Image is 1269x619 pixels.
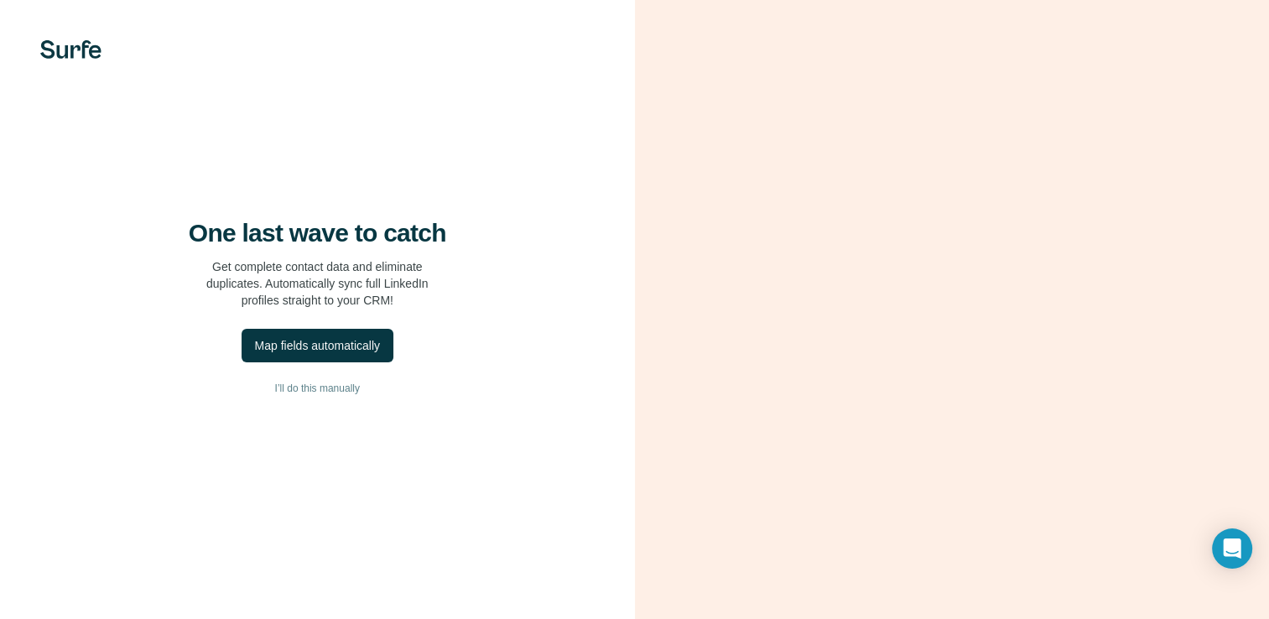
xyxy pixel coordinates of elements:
[206,258,429,309] p: Get complete contact data and eliminate duplicates. Automatically sync full LinkedIn profiles str...
[40,40,101,59] img: Surfe's logo
[275,381,360,396] span: I’ll do this manually
[242,329,393,362] button: Map fields automatically
[34,376,601,401] button: I’ll do this manually
[189,218,446,248] h4: One last wave to catch
[255,337,380,354] div: Map fields automatically
[1212,528,1252,569] div: Open Intercom Messenger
